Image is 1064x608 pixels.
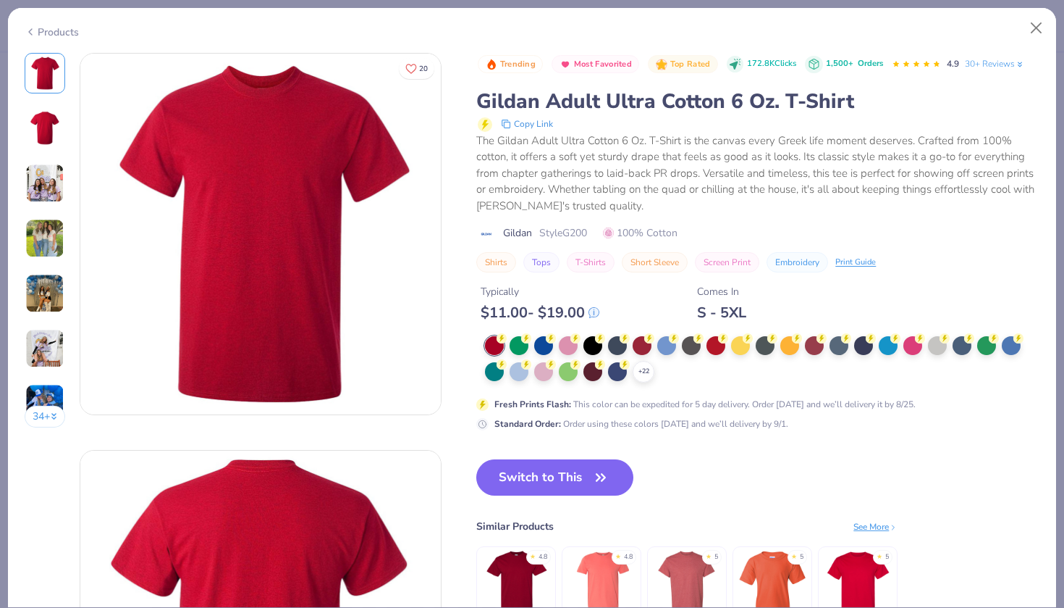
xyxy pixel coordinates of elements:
button: Badge Button [648,55,717,74]
a: 30+ Reviews [965,57,1025,70]
button: Embroidery [767,252,828,272]
span: 172.8K Clicks [747,58,796,70]
div: Comes In [697,284,746,299]
div: 4.9 Stars [892,53,941,76]
img: Front [80,54,441,415]
img: Back [28,111,62,146]
button: Shirts [476,252,516,272]
button: Close [1023,14,1050,42]
span: + 22 [638,367,649,377]
div: S - 5XL [697,304,746,322]
div: Gildan Adult Ultra Cotton 6 Oz. T-Shirt [476,88,1039,115]
div: 1,500+ [826,58,883,70]
div: ★ [530,552,536,558]
img: User generated content [25,274,64,313]
img: User generated content [25,329,64,368]
div: Products [25,25,79,40]
img: User generated content [25,219,64,258]
div: ★ [706,552,712,558]
span: Most Favorited [574,60,632,68]
div: ★ [615,552,621,558]
div: This color can be expedited for 5 day delivery. Order [DATE] and we’ll delivery it by 8/25. [494,398,916,411]
img: Most Favorited sort [560,59,571,70]
div: ★ [877,552,882,558]
div: Print Guide [835,257,876,269]
div: 4.8 [624,552,633,562]
div: 5 [800,552,803,562]
button: copy to clipboard [497,115,557,133]
div: Similar Products [476,519,554,534]
span: 4.9 [947,58,959,70]
span: Top Rated [670,60,711,68]
button: Screen Print [695,252,759,272]
span: 20 [419,65,428,72]
button: 34+ [25,406,66,428]
span: 100% Cotton [603,225,677,241]
span: Style G200 [539,225,587,241]
div: $ 11.00 - $ 19.00 [481,304,599,322]
img: Top Rated sort [656,59,667,70]
button: Badge Button [552,55,639,74]
img: User generated content [25,384,64,423]
button: T-Shirts [567,252,615,272]
button: Switch to This [476,459,633,496]
button: Tops [523,252,560,272]
strong: Fresh Prints Flash : [494,399,571,410]
div: 5 [714,552,718,562]
div: 4.8 [539,552,547,562]
span: Gildan [503,225,532,241]
span: Trending [500,60,536,68]
span: Orders [858,58,883,69]
div: The Gildan Adult Ultra Cotton 6 Oz. T-Shirt is the canvas every Greek life moment deserves. Craft... [476,133,1039,215]
img: brand logo [476,228,496,240]
img: Front [28,56,62,91]
img: Trending sort [486,59,497,70]
button: Badge Button [478,55,543,74]
div: 5 [885,552,889,562]
img: User generated content [25,164,64,203]
div: Typically [481,284,599,299]
div: ★ [791,552,797,558]
button: Short Sleeve [622,252,688,272]
div: See More [853,520,898,533]
div: Order using these colors [DATE] and we’ll delivery by 9/1. [494,417,788,430]
button: Like [399,58,434,79]
strong: Standard Order : [494,418,561,430]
